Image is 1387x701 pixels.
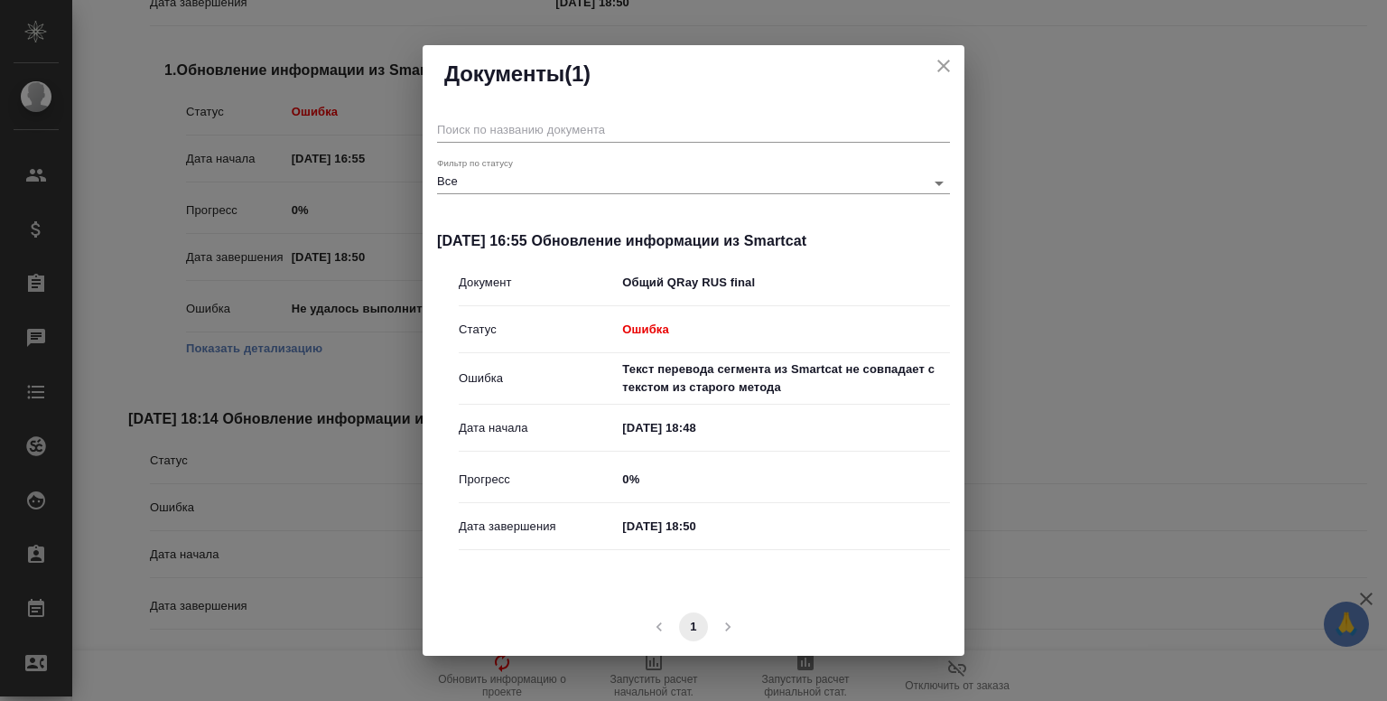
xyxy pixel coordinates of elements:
nav: pagination navigation [642,612,745,641]
p: 0% [622,471,950,489]
button: close [930,52,957,79]
p: Документ [459,274,622,292]
h2: Документы (1) [444,60,943,89]
p: Прогресс [459,471,622,489]
p: Общий QRay RUS final [622,274,950,292]
div: Все [437,172,950,194]
p: [DATE] 18:50 [622,518,950,536]
input: Поиск по названию документа [437,117,950,143]
p: [DATE] 18:48 [622,419,950,437]
span: [DATE] 16:55 Обновление информации из Smartcat [437,230,950,252]
p: Ошибка [622,321,950,339]
p: Текст перевода сегмента из Smartcat не совпадает с текстом из старого метода [622,360,950,397]
label: Фильтр по статусу [437,159,513,168]
p: Дата завершения [459,518,622,536]
p: Дата начала [459,419,622,437]
p: Статус [459,321,622,339]
button: page 1 [679,612,708,641]
p: Ошибка [459,369,622,388]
